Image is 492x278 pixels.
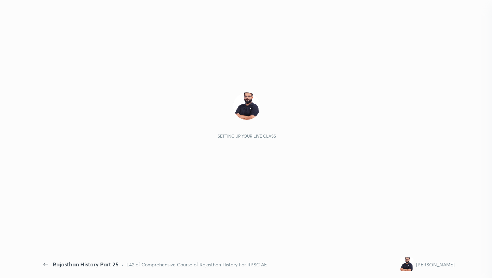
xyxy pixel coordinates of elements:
[218,134,276,139] div: Setting up your live class
[233,92,260,120] img: 2e1776e2a17a458f8f2ae63657c11f57.jpg
[53,260,119,268] div: Rajasthan History Part 25
[126,261,267,268] div: L42 of Comprehensive Course of Rajasthan History For RPSC AE
[121,261,124,268] div: •
[400,257,413,271] img: 2e1776e2a17a458f8f2ae63657c11f57.jpg
[416,261,454,268] div: [PERSON_NAME]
